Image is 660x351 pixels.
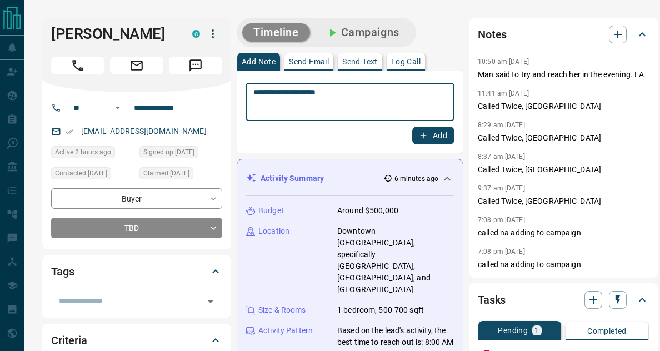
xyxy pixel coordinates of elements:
p: 9:37 am [DATE] [478,184,525,192]
div: Tasks [478,287,649,313]
p: 1 bedroom, 500-700 sqft [337,304,424,316]
h2: Notes [478,26,507,43]
p: 1 [534,327,539,334]
p: Send Email [289,58,329,66]
span: Message [169,57,222,74]
div: Buyer [51,188,222,209]
div: Fri Jul 25 2025 [51,167,134,183]
h2: Tags [51,263,74,280]
button: Timeline [242,23,310,42]
p: Downtown [GEOGRAPHIC_DATA], specifically [GEOGRAPHIC_DATA], [GEOGRAPHIC_DATA], and [GEOGRAPHIC_DATA] [337,225,454,295]
p: Send Text [342,58,378,66]
p: 10:50 am [DATE] [478,58,529,66]
p: 7:08 pm [DATE] [478,216,525,224]
p: 8:37 am [DATE] [478,153,525,161]
h2: Tasks [478,291,506,309]
p: Activity Pattern [258,325,313,337]
p: Completed [587,327,627,335]
span: Call [51,57,104,74]
button: Open [203,294,218,309]
p: Man said to try and reach her in the evening. EA [478,69,649,81]
span: Contacted [DATE] [55,168,107,179]
svg: Email Verified [66,128,73,136]
p: Called Twice, [GEOGRAPHIC_DATA] [478,101,649,112]
p: 7:08 pm [DATE] [478,248,525,255]
p: Activity Summary [261,173,324,184]
p: 8:29 am [DATE] [478,121,525,129]
p: Pending [498,327,528,334]
button: Open [111,101,124,114]
div: Mon Aug 18 2025 [51,146,134,162]
span: Claimed [DATE] [143,168,189,179]
span: Active 2 hours ago [55,147,111,158]
span: Email [110,57,163,74]
p: Called Twice, [GEOGRAPHIC_DATA] [478,164,649,175]
p: 11:41 am [DATE] [478,89,529,97]
h1: [PERSON_NAME] [51,25,176,43]
div: condos.ca [192,30,200,38]
p: Budget [258,205,284,217]
div: Wed Oct 13 2021 [139,146,222,162]
div: Activity Summary6 minutes ago [246,168,454,189]
div: Notes [478,21,649,48]
h2: Criteria [51,332,87,349]
div: Fri Jul 25 2025 [139,167,222,183]
p: Called Twice, [GEOGRAPHIC_DATA] [478,195,649,207]
p: Around $500,000 [337,205,398,217]
p: called na adding to campaign [478,259,649,270]
p: Size & Rooms [258,304,306,316]
button: Add [412,127,454,144]
p: Location [258,225,289,237]
div: Tags [51,258,222,285]
p: Add Note [242,58,276,66]
p: Log Call [391,58,421,66]
div: TBD [51,218,222,238]
span: Signed up [DATE] [143,147,194,158]
p: Called Twice, [GEOGRAPHIC_DATA] [478,132,649,144]
p: called na adding to campaign [478,227,649,239]
p: 6 minutes ago [394,174,438,184]
button: Campaigns [314,23,411,42]
a: [EMAIL_ADDRESS][DOMAIN_NAME] [81,127,207,136]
